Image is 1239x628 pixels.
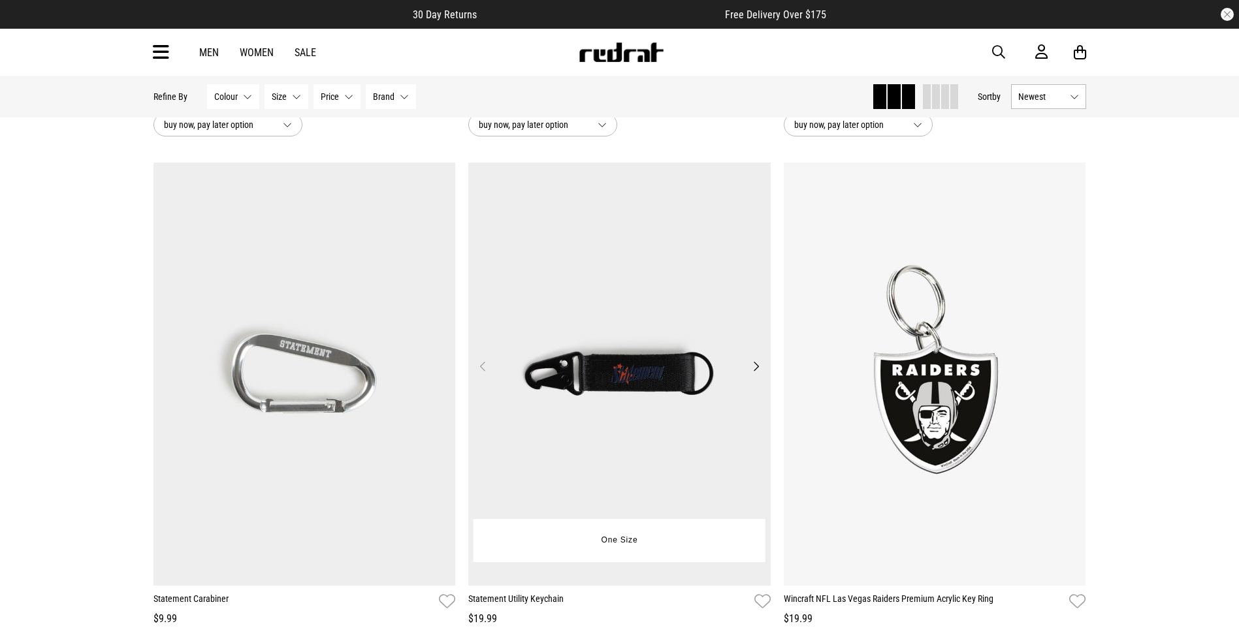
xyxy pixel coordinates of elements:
[314,84,361,109] button: Price
[214,91,238,102] span: Colour
[468,113,617,136] button: buy now, pay later option
[592,529,648,552] button: One Size
[578,42,664,62] img: Redrat logo
[479,117,587,133] span: buy now, pay later option
[748,358,764,374] button: Next
[373,91,394,102] span: Brand
[1018,91,1065,102] span: Newest
[321,91,339,102] span: Price
[784,611,1086,627] div: $19.99
[503,8,699,21] iframe: Customer reviews powered by Trustpilot
[725,8,826,21] span: Free Delivery Over $175
[207,84,259,109] button: Colour
[366,84,416,109] button: Brand
[153,91,187,102] p: Refine By
[153,163,456,586] img: Statement Carabiner in Silver
[468,592,749,611] a: Statement Utility Keychain
[468,163,771,586] img: Statement Utility Keychain in Black
[978,89,1001,104] button: Sortby
[153,113,302,136] button: buy now, pay later option
[153,592,434,611] a: Statement Carabiner
[475,358,491,374] button: Previous
[794,117,903,133] span: buy now, pay later option
[240,46,274,59] a: Women
[10,5,50,44] button: Open LiveChat chat widget
[413,8,477,21] span: 30 Day Returns
[1011,84,1086,109] button: Newest
[265,84,308,109] button: Size
[784,163,1086,586] img: Wincraft Nfl Las Vegas Raiders Premium Acrylic Key Ring in Multi
[153,611,456,627] div: $9.99
[468,611,771,627] div: $19.99
[295,46,316,59] a: Sale
[992,91,1001,102] span: by
[199,46,219,59] a: Men
[784,592,1065,611] a: Wincraft NFL Las Vegas Raiders Premium Acrylic Key Ring
[272,91,287,102] span: Size
[784,113,933,136] button: buy now, pay later option
[164,117,272,133] span: buy now, pay later option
